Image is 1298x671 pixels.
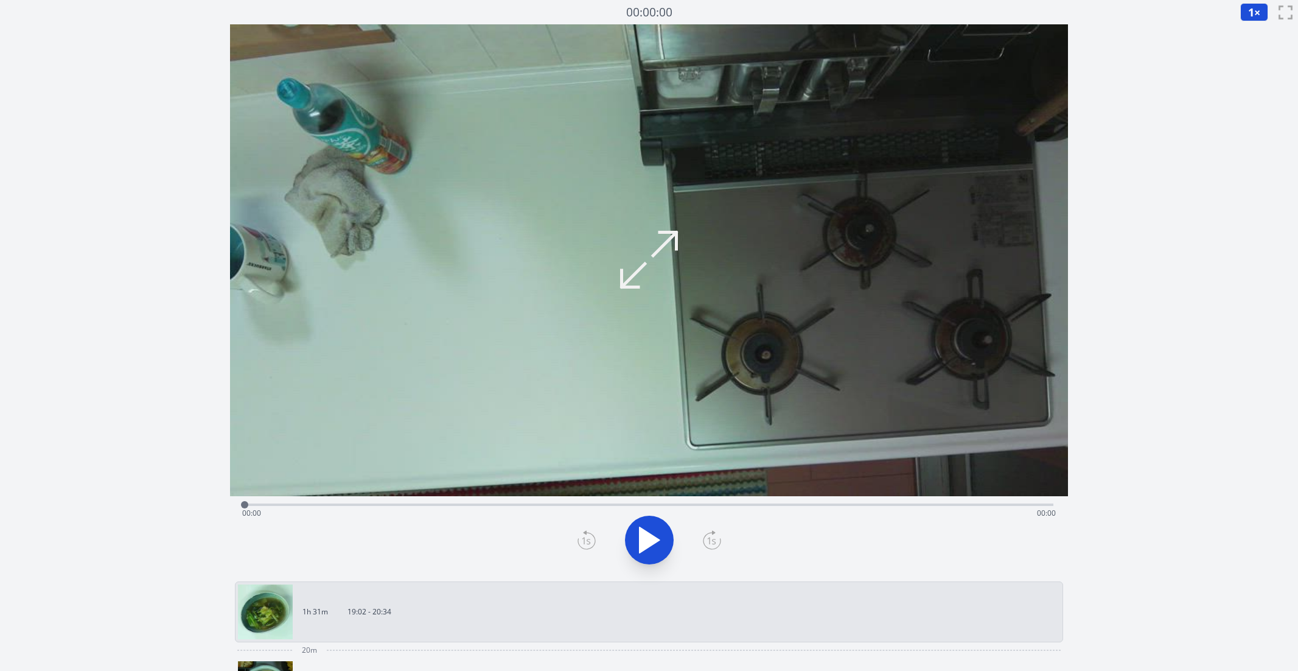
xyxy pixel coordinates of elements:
[1248,5,1254,19] span: 1
[347,607,391,617] p: 19:02 - 20:34
[1037,508,1056,518] span: 00:00
[302,645,317,655] span: 20m
[238,585,293,639] img: 250615100341_thumb.jpeg
[1240,3,1268,21] button: 1×
[302,607,328,617] p: 1h 31m
[626,4,672,21] a: 00:00:00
